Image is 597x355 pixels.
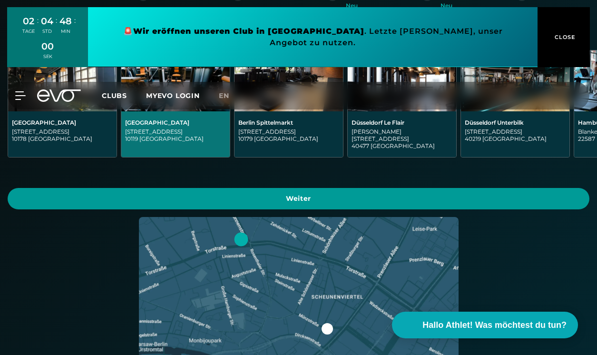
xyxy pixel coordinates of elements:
button: Hallo Athlet! Was möchtest du tun? [392,312,578,338]
div: : [37,15,39,40]
a: MYEVO LOGIN [146,91,200,100]
div: [GEOGRAPHIC_DATA] [125,119,226,126]
div: SEK [41,53,54,60]
div: [STREET_ADDRESS] 40219 [GEOGRAPHIC_DATA] [465,128,566,142]
span: Hallo Athlet! Was möchtest du tun? [422,319,567,332]
div: STD [41,28,53,35]
a: Clubs [102,91,146,100]
span: CLOSE [552,33,576,41]
div: [STREET_ADDRESS] 10119 [GEOGRAPHIC_DATA] [125,128,226,142]
span: Weiter [19,194,578,204]
div: [PERSON_NAME][STREET_ADDRESS] 40477 [GEOGRAPHIC_DATA] [352,128,452,149]
a: en [219,90,241,101]
button: CLOSE [538,7,590,67]
div: 48 [59,14,72,28]
div: MIN [59,28,72,35]
div: [STREET_ADDRESS] 10179 [GEOGRAPHIC_DATA] [238,128,339,142]
div: [GEOGRAPHIC_DATA] [12,119,113,126]
div: 02 [22,14,35,28]
a: Weiter [8,188,589,209]
div: [STREET_ADDRESS] 10178 [GEOGRAPHIC_DATA] [12,128,113,142]
div: 04 [41,14,53,28]
div: Düsseldorf Le Flair [352,119,452,126]
div: Düsseldorf Unterbilk [465,119,566,126]
div: Berlin Spittelmarkt [238,119,339,126]
div: : [56,15,57,40]
div: 00 [41,39,54,53]
span: en [219,91,229,100]
span: Clubs [102,91,127,100]
div: TAGE [22,28,35,35]
div: : [74,15,76,40]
